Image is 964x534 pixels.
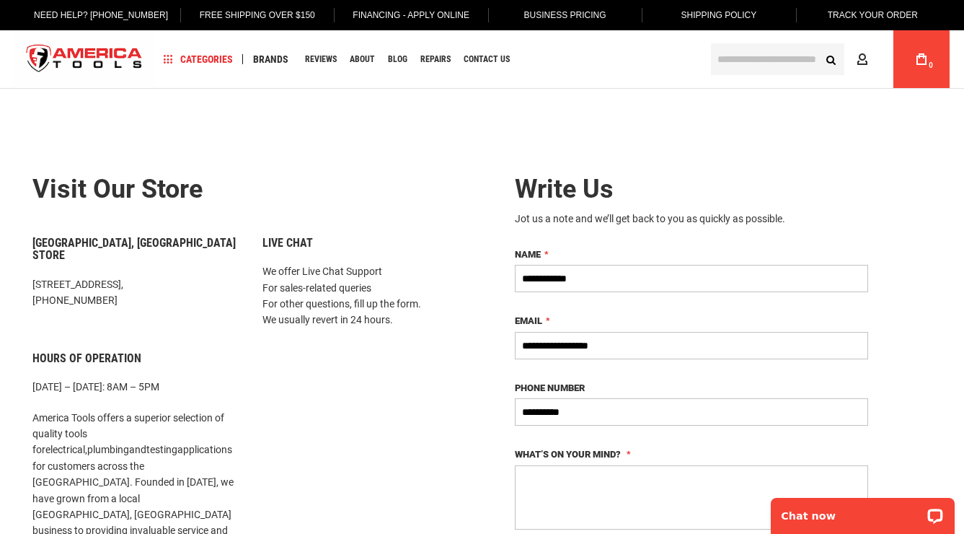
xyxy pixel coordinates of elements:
a: Reviews [299,50,343,69]
a: About [343,50,381,69]
img: America Tools [14,32,154,87]
span: 0 [929,61,933,69]
p: We offer Live Chat Support For sales-related queries For other questions, fill up the form. We us... [262,263,471,328]
span: Blog [388,55,407,64]
span: Categories [164,54,233,64]
span: Phone Number [515,382,585,393]
span: Shipping Policy [681,10,757,20]
div: Jot us a note and we’ll get back to you as quickly as possible. [515,211,868,226]
span: Repairs [420,55,451,64]
span: Write Us [515,174,614,204]
a: Brands [247,50,295,69]
a: Blog [381,50,414,69]
a: 0 [908,30,935,88]
h6: Live Chat [262,237,471,250]
a: Repairs [414,50,457,69]
span: What’s on your mind? [515,449,621,460]
a: store logo [14,32,154,87]
a: plumbing [87,444,129,455]
h6: [GEOGRAPHIC_DATA], [GEOGRAPHIC_DATA] Store [32,237,241,262]
span: Email [515,315,542,326]
span: Reviews [305,55,337,64]
a: testing [146,444,177,455]
span: Contact Us [464,55,510,64]
h2: Visit our store [32,175,472,204]
a: Categories [157,50,239,69]
h6: Hours of Operation [32,352,241,365]
span: Name [515,249,541,260]
p: [DATE] – [DATE]: 8AM – 5PM [32,379,241,395]
a: Contact Us [457,50,516,69]
a: electrical [45,444,85,455]
span: Brands [253,54,288,64]
iframe: LiveChat chat widget [761,489,964,534]
p: [STREET_ADDRESS], [PHONE_NUMBER] [32,276,241,309]
button: Search [817,45,844,73]
span: About [350,55,375,64]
